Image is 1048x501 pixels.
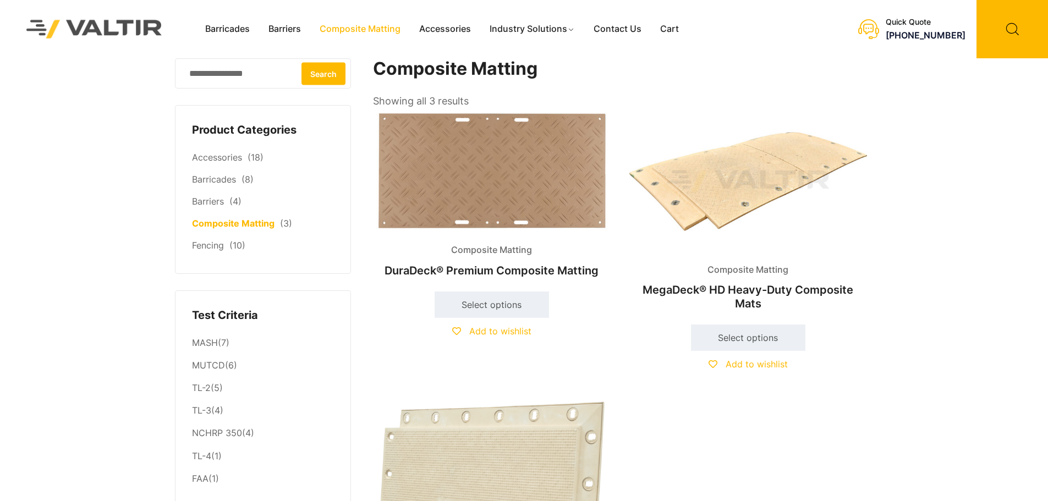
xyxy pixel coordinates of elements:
a: Barriers [192,196,224,207]
a: Barricades [196,21,259,37]
span: Add to wishlist [469,326,531,337]
a: Composite MattingMegaDeck® HD Heavy-Duty Composite Mats [629,110,867,315]
li: (4) [192,422,334,445]
a: Accessories [410,21,480,37]
li: (5) [192,377,334,400]
a: TL-3 [192,405,211,416]
a: FAA [192,473,208,484]
li: (7) [192,332,334,354]
a: Composite MattingDuraDeck® Premium Composite Matting [373,110,611,283]
li: (4) [192,400,334,422]
a: Add to wishlist [452,326,531,337]
span: (18) [248,152,264,163]
h4: Product Categories [192,122,334,139]
a: [PHONE_NUMBER] [886,30,965,41]
a: Contact Us [584,21,651,37]
a: Select options for “MegaDeck® HD Heavy-Duty Composite Mats” [691,324,805,351]
li: (6) [192,355,334,377]
a: Cart [651,21,688,37]
a: Select options for “DuraDeck® Premium Composite Matting” [435,291,549,318]
span: Add to wishlist [726,359,788,370]
a: Fencing [192,240,224,251]
li: (1) [192,445,334,467]
h2: MegaDeck® HD Heavy-Duty Composite Mats [629,278,867,315]
span: (10) [229,240,245,251]
a: MASH [192,337,218,348]
h1: Composite Matting [373,58,868,80]
a: TL-2 [192,382,211,393]
h2: DuraDeck® Premium Composite Matting [373,258,611,283]
img: Valtir Rentals [12,5,177,52]
p: Showing all 3 results [373,92,469,111]
a: Barriers [259,21,310,37]
a: TL-4 [192,450,211,461]
a: NCHRP 350 [192,427,242,438]
span: Composite Matting [699,262,797,278]
a: Accessories [192,152,242,163]
a: Composite Matting [310,21,410,37]
span: (8) [242,174,254,185]
div: Quick Quote [886,18,965,27]
li: (1) [192,467,334,487]
h4: Test Criteria [192,307,334,324]
a: MUTCD [192,360,225,371]
a: Barricades [192,174,236,185]
a: Add to wishlist [709,359,788,370]
span: Composite Matting [443,242,540,258]
a: Industry Solutions [480,21,584,37]
span: (4) [229,196,242,207]
a: Composite Matting [192,218,275,229]
button: Search [301,62,345,85]
span: (3) [280,218,292,229]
